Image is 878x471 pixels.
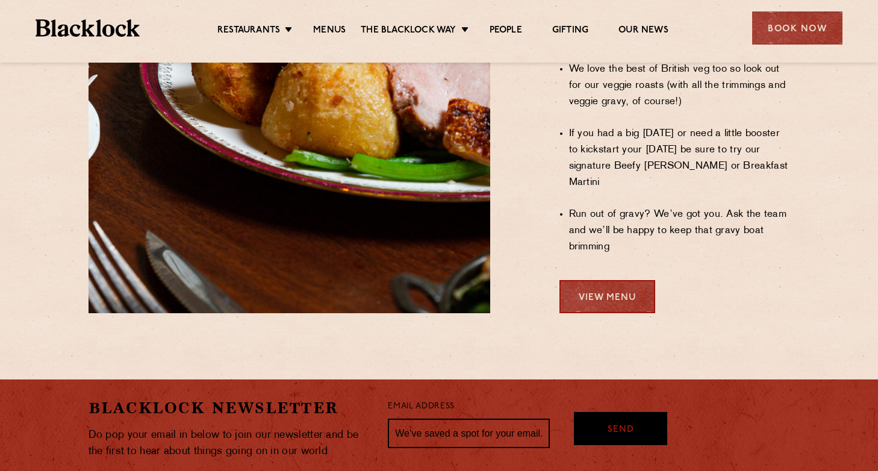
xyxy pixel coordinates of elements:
a: Restaurants [217,25,280,38]
li: If you had a big [DATE] or need a little booster to kickstart your [DATE] be sure to try our sign... [569,126,790,191]
a: Our News [618,25,668,38]
a: View Menu [559,280,655,313]
img: BL_Textured_Logo-footer-cropped.svg [36,19,140,37]
span: Send [608,423,634,437]
label: Email Address [388,400,454,414]
p: Do pop your email in below to join our newsletter and be the first to hear about things going on ... [89,427,370,460]
input: We’ve saved a spot for your email... [388,419,550,449]
h2: Blacklock Newsletter [89,398,370,419]
div: Book Now [752,11,842,45]
a: People [490,25,522,38]
a: The Blacklock Way [361,25,456,38]
li: We love the best of British veg too so look out for our veggie roasts (with all the trimmings and... [569,61,790,110]
li: Run out of gravy? We’ve got you. Ask the team and we’ll be happy to keep that gravy boat brimming [569,207,790,255]
a: Gifting [552,25,588,38]
a: Menus [313,25,346,38]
